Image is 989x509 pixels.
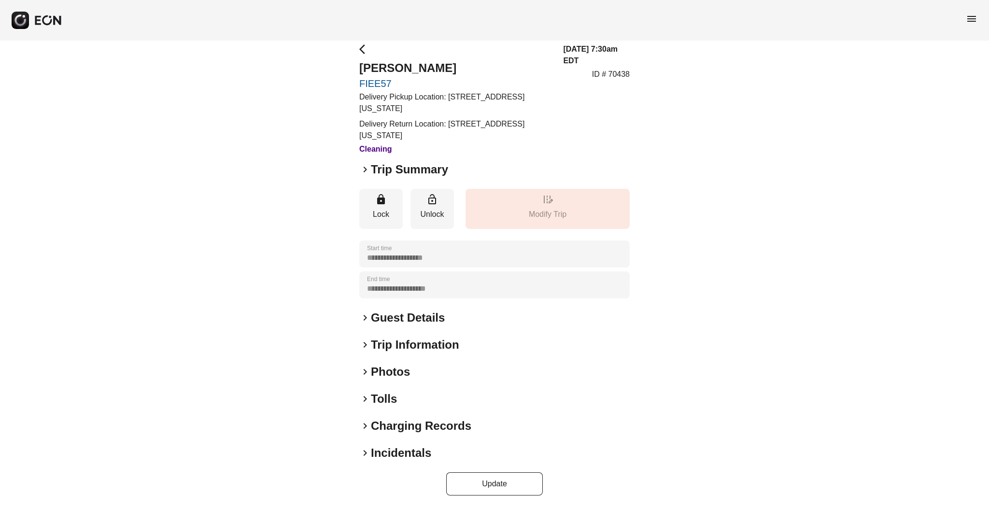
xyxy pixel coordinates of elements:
[359,143,551,155] h3: Cleaning
[563,43,630,67] h3: [DATE] 7:30am EDT
[371,445,431,461] h2: Incidentals
[966,13,977,25] span: menu
[446,472,543,495] button: Update
[359,312,371,324] span: keyboard_arrow_right
[410,189,454,229] button: Unlock
[359,189,403,229] button: Lock
[371,337,459,353] h2: Trip Information
[371,364,410,380] h2: Photos
[426,194,438,205] span: lock_open
[371,391,397,407] h2: Tolls
[359,91,551,114] p: Delivery Pickup Location: [STREET_ADDRESS][US_STATE]
[359,60,551,76] h2: [PERSON_NAME]
[375,194,387,205] span: lock
[359,393,371,405] span: keyboard_arrow_right
[592,69,630,80] p: ID # 70438
[371,418,471,434] h2: Charging Records
[359,420,371,432] span: keyboard_arrow_right
[359,366,371,378] span: keyboard_arrow_right
[371,310,445,325] h2: Guest Details
[359,164,371,175] span: keyboard_arrow_right
[359,339,371,351] span: keyboard_arrow_right
[359,447,371,459] span: keyboard_arrow_right
[364,209,398,220] p: Lock
[359,43,371,55] span: arrow_back_ios
[415,209,449,220] p: Unlock
[359,118,551,141] p: Delivery Return Location: [STREET_ADDRESS][US_STATE]
[359,78,551,89] a: FIEE57
[371,162,448,177] h2: Trip Summary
